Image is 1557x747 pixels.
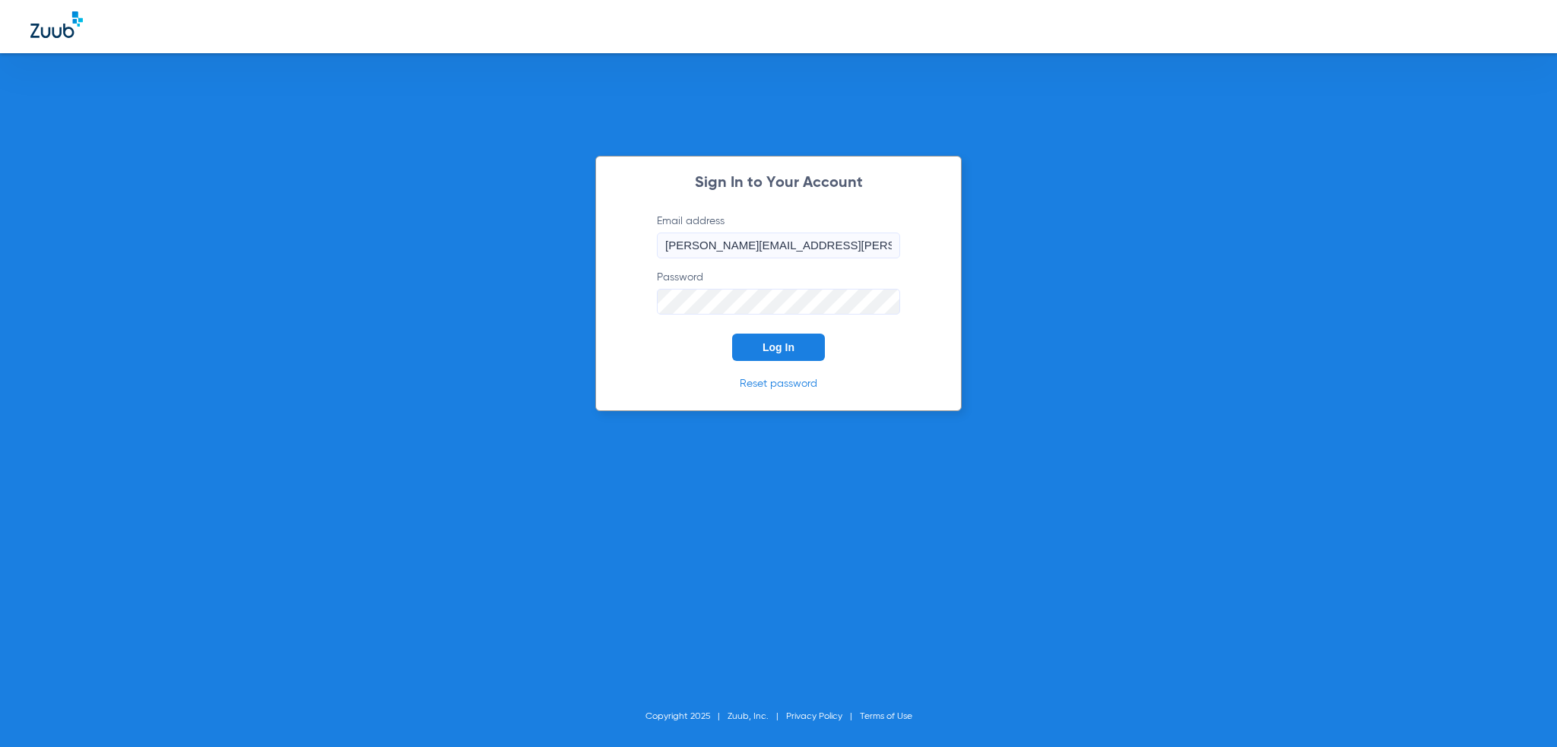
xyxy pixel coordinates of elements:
[860,712,912,721] a: Terms of Use
[786,712,842,721] a: Privacy Policy
[1481,674,1557,747] iframe: Chat Widget
[657,270,900,315] label: Password
[763,341,794,353] span: Log In
[740,378,817,389] a: Reset password
[657,233,900,258] input: Email address
[728,709,786,724] li: Zuub, Inc.
[645,709,728,724] li: Copyright 2025
[732,334,825,361] button: Log In
[657,214,900,258] label: Email address
[30,11,83,38] img: Zuub Logo
[657,289,900,315] input: Password
[634,176,923,191] h2: Sign In to Your Account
